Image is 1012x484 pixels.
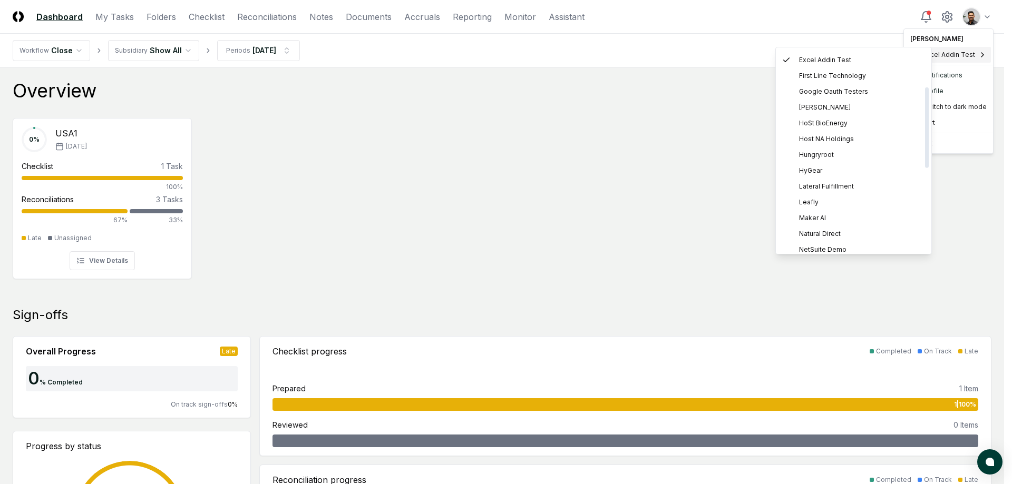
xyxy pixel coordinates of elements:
[906,135,991,151] div: Logout
[799,229,841,239] span: Natural Direct
[906,115,991,131] div: Support
[799,118,848,128] span: HoSt BioEnergy
[906,83,991,99] a: Profile
[799,87,868,96] span: Google Oauth Testers
[906,99,991,115] div: Switch to dark mode
[906,31,991,47] div: [PERSON_NAME]
[799,197,819,207] span: Leafly
[799,71,866,81] span: First Line Technology
[799,166,822,175] span: HyGear
[799,103,851,112] span: [PERSON_NAME]
[799,213,826,223] span: Maker AI
[799,182,854,191] span: Lateral Fulfillment
[906,67,991,83] a: Notifications
[923,50,975,60] span: Excel Addin Test
[799,245,846,254] span: NetSuite Demo
[799,55,851,65] span: Excel Addin Test
[799,150,834,160] span: Hungryroot
[799,134,854,144] span: Host NA Holdings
